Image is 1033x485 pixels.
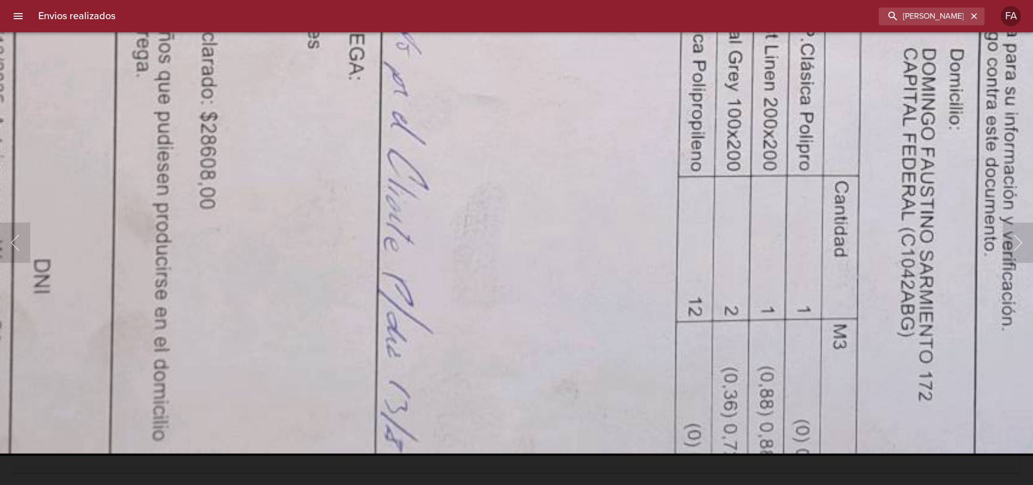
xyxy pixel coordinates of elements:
[879,8,967,25] input: buscar
[6,4,30,28] button: menu
[38,8,115,24] h6: Envios realizados
[1001,6,1021,26] div: Abrir información de usuario
[1003,223,1033,263] button: Siguiente
[1001,6,1021,26] div: FA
